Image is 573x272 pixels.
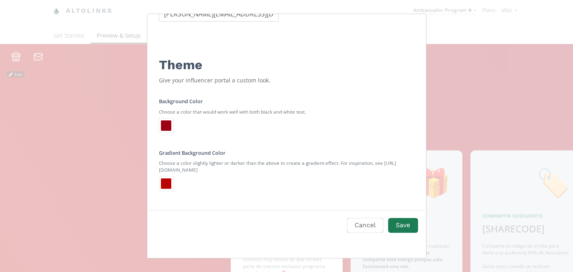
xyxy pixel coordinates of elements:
small: Choose a color slightly lighter or darker than the above to create a gradient effect. For inspira... [159,156,414,176]
button: Save [388,218,418,233]
small: Choose a color that would work well with both black and white text. [159,105,414,118]
label: Gradient Background Color [159,149,226,156]
div: Edit Program [147,14,426,258]
label: Background Color [159,98,203,105]
div: Give your influencer portal a custom look. [159,76,414,84]
button: Cancel [347,218,383,233]
div: Theme [159,50,414,74]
